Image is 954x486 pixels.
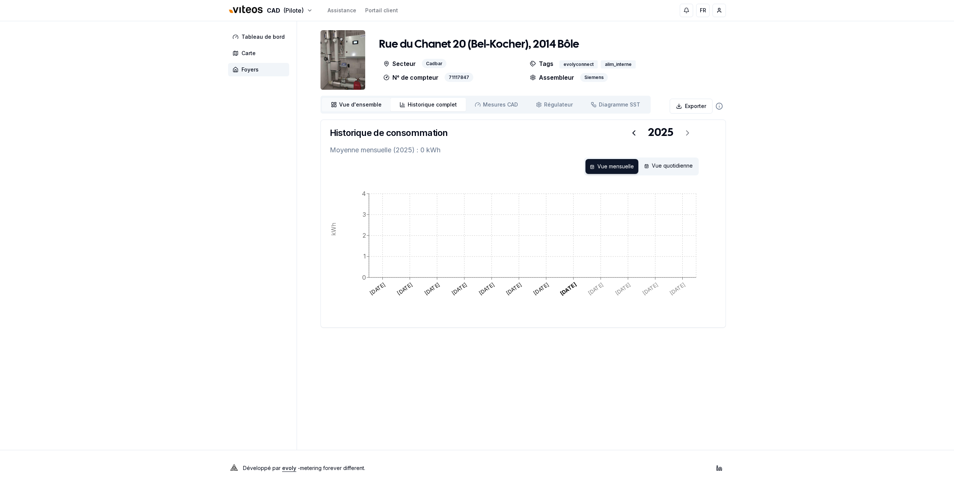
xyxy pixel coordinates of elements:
a: Foyers [228,63,292,76]
a: Historique complet [391,98,466,111]
p: Moyenne mensuelle (2025) : 0 kWh [330,145,717,155]
tspan: kWh [330,223,337,236]
img: Evoly Logo [228,462,240,474]
tspan: 1 [363,252,366,260]
span: Tableau de bord [241,33,285,41]
p: N° de compteur [383,73,439,82]
span: Historique complet [408,101,457,108]
p: Assembleur [530,73,574,82]
h1: Rue du Chanet 20 (Bel-Kocher), 2014 Bôle [379,38,579,51]
tspan: 3 [363,211,366,218]
a: Mesures CAD [466,98,527,111]
tspan: 2 [363,232,366,239]
p: Secteur [383,59,416,68]
span: (Pilote) [283,6,304,15]
a: Diagramme SST [582,98,649,111]
div: Vue mensuelle [585,159,638,174]
div: 2025 [648,126,673,140]
div: alim_interne [601,60,636,69]
button: Exporter [670,99,713,114]
div: Cadbar [422,59,446,68]
a: Régulateur [527,98,582,111]
img: Viteos - CAD Logo [228,1,264,19]
tspan: 0 [362,274,366,281]
span: FR [700,7,706,14]
div: evolyconnect [559,60,598,69]
a: evoly [282,465,296,471]
a: Tableau de bord [228,30,292,44]
tspan: 4 [362,190,366,197]
img: unit Image [320,30,365,90]
div: Siemens [580,73,608,82]
span: Régulateur [544,101,573,108]
a: Portail client [365,7,398,14]
a: Assistance [328,7,356,14]
p: Développé par - metering forever different . [243,463,365,473]
p: Tags [530,59,553,69]
span: Carte [241,50,256,57]
a: Vue d'ensemble [322,98,391,111]
button: CAD(Pilote) [228,3,313,19]
div: 71117847 [445,73,473,82]
h3: Historique de consommation [330,127,448,139]
button: FR [696,4,710,17]
span: Vue d'ensemble [339,101,382,108]
a: Carte [228,47,292,60]
span: Diagramme SST [599,101,640,108]
span: Mesures CAD [483,101,518,108]
span: Foyers [241,66,259,73]
span: CAD [267,6,280,15]
div: Vue quotidienne [640,159,697,174]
